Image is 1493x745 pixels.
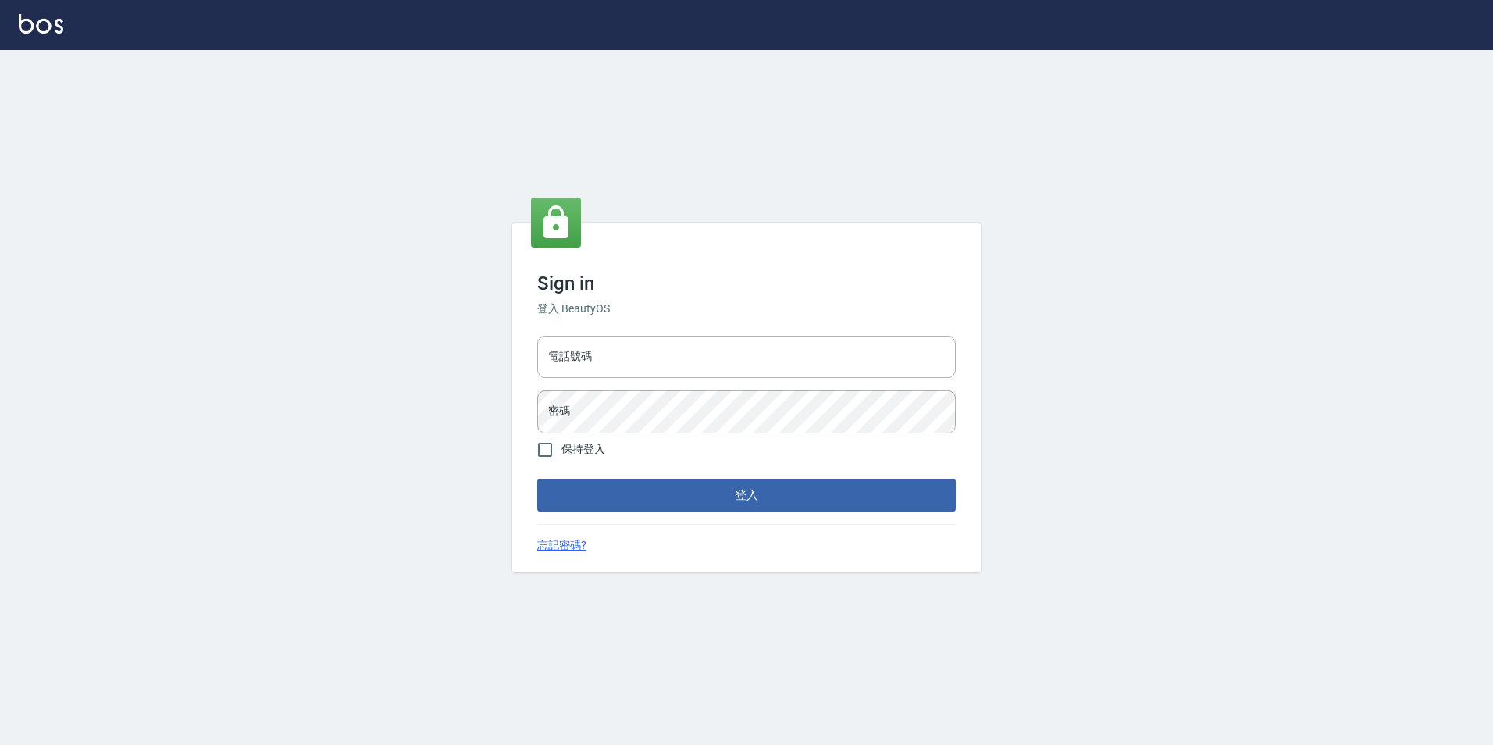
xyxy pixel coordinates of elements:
button: 登入 [537,479,956,512]
span: 保持登入 [561,441,605,458]
img: Logo [19,14,63,34]
a: 忘記密碼? [537,537,586,554]
h3: Sign in [537,273,956,294]
h6: 登入 BeautyOS [537,301,956,317]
